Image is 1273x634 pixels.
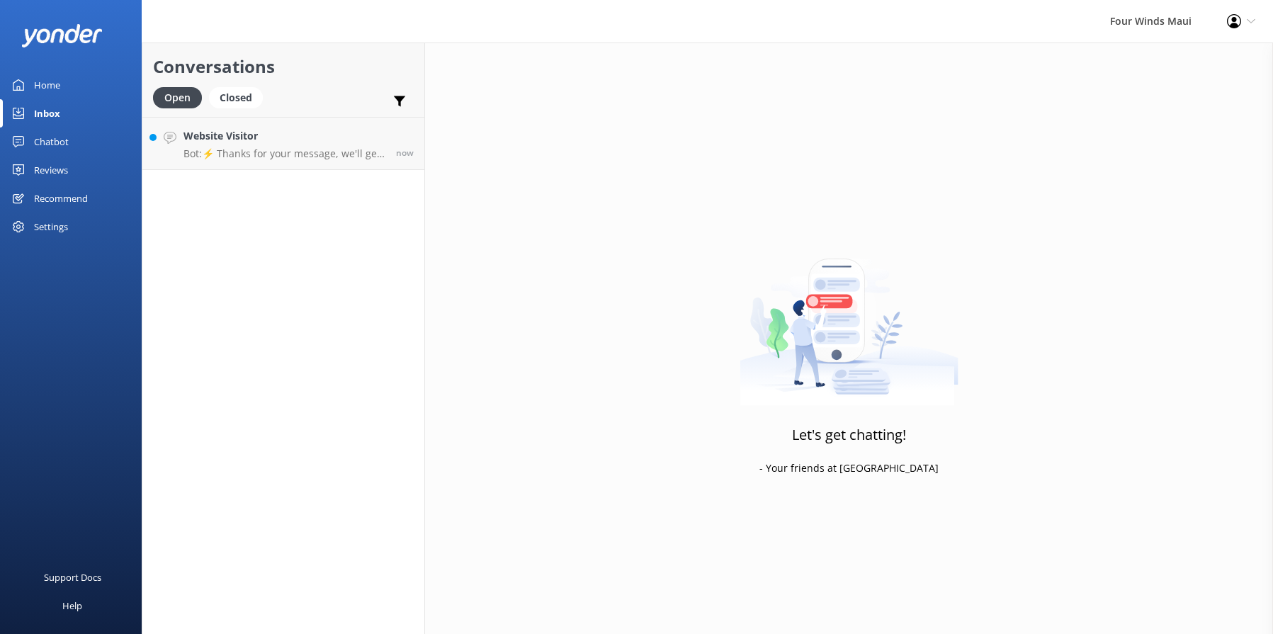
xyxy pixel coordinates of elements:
div: Chatbot [34,128,69,156]
h2: Conversations [153,53,414,80]
div: Open [153,87,202,108]
p: - Your friends at [GEOGRAPHIC_DATA] [759,460,939,476]
div: Recommend [34,184,88,213]
div: Settings [34,213,68,241]
h4: Website Visitor [183,128,385,144]
div: Closed [209,87,263,108]
a: Closed [209,89,270,105]
a: Website VisitorBot:⚡ Thanks for your message, we'll get back to you as soon as we can. Feel free ... [142,117,424,170]
div: Help [62,591,82,620]
div: Reviews [34,156,68,184]
div: Home [34,71,60,99]
div: Inbox [34,99,60,128]
h3: Let's get chatting! [792,424,906,446]
img: artwork of a man stealing a conversation from at giant smartphone [740,229,958,406]
div: Support Docs [44,563,101,591]
p: Bot: ⚡ Thanks for your message, we'll get back to you as soon as we can. Feel free to also call a... [183,147,385,160]
a: Open [153,89,209,105]
span: Sep 30 2025 01:35pm (UTC -10:00) Pacific/Honolulu [396,147,414,159]
img: yonder-white-logo.png [21,24,103,47]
